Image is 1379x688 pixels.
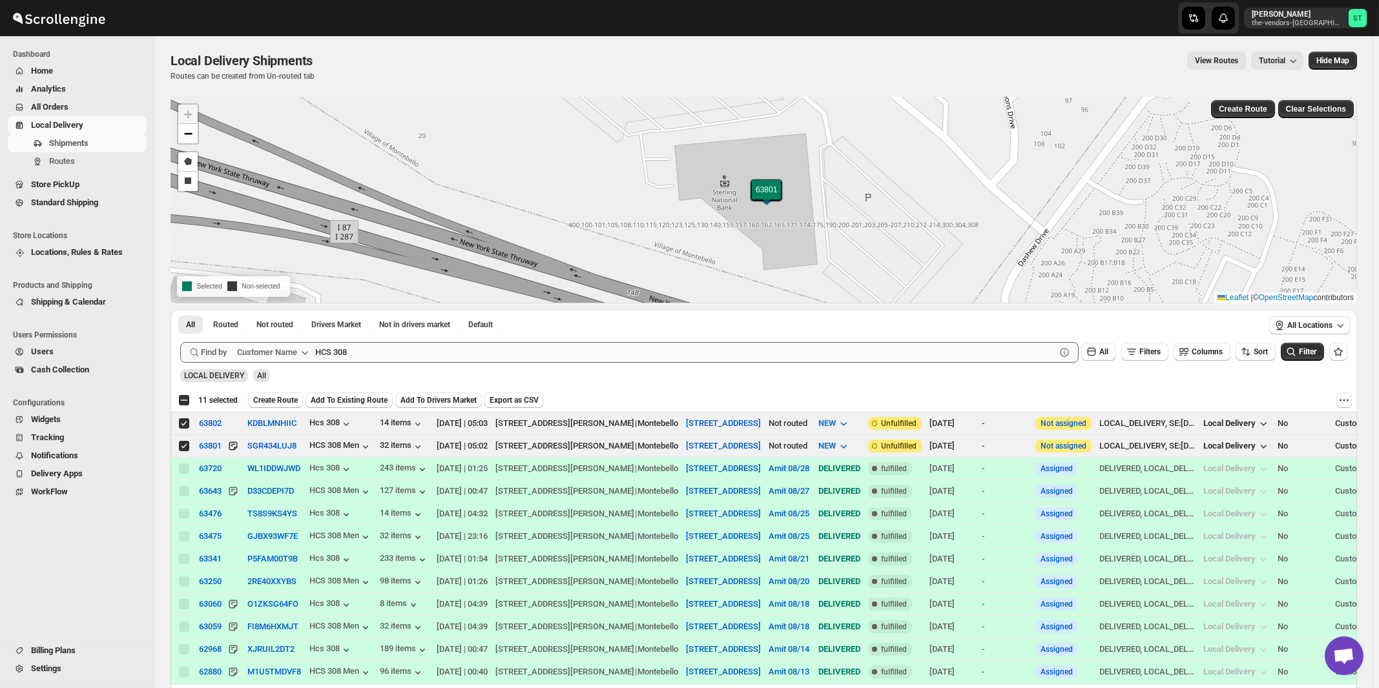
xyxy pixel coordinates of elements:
[13,280,149,290] span: Products and Shipping
[686,599,761,609] button: [STREET_ADDRESS]
[380,598,420,611] button: 8 items
[380,666,424,679] div: 96 items
[199,531,222,541] button: 63475
[199,598,222,611] button: 63060
[309,463,353,476] button: Hcs 308
[8,243,147,261] button: Locations, Rules & Rates
[31,197,98,207] span: Standard Shipping
[229,342,319,363] button: Customer Name
[1278,417,1327,430] div: No
[371,316,458,334] button: Un-claimable
[1299,347,1316,356] span: Filter
[199,665,222,678] button: 62880
[184,106,192,122] span: +
[380,485,429,498] button: 127 items
[8,465,147,483] button: Delivery Apps
[1174,343,1230,361] button: Columns
[247,486,294,496] button: D33CDEPI7D
[199,509,222,518] div: 63476
[309,418,353,430] button: Hcs 308
[400,395,477,405] span: Add To Drivers Market
[495,507,678,520] div: |
[638,440,678,452] div: Montebello
[490,395,539,405] span: Export as CSV
[1121,343,1168,361] button: Filters
[881,441,917,451] span: Unfulfilled
[811,436,858,456] button: NEW
[31,179,79,189] span: Store PickUp
[199,667,222,676] div: 62880
[1041,600,1073,609] button: Assigned
[182,279,222,294] p: Selected
[1325,636,1363,675] a: Open chat
[982,507,1028,520] div: -
[199,463,222,473] div: 63720
[380,463,429,476] button: 243 items
[380,621,424,634] button: 32 items
[8,361,147,379] button: Cash Collection
[247,576,296,586] button: 2RE40XXYBS
[686,667,761,676] button: [STREET_ADDRESS]
[1214,292,1357,303] div: © contributors
[309,508,353,521] div: Hcs 308
[686,509,761,518] button: [STREET_ADDRESS]
[247,463,300,473] button: WL1IDDWJWD
[10,2,107,34] img: ScrollEngine
[769,463,809,473] button: Amit 08/28
[31,84,66,94] span: Analytics
[881,463,907,474] span: fulfilled
[495,530,634,543] div: [STREET_ADDRESS][PERSON_NAME]
[380,531,424,543] div: 32 items
[31,347,54,356] span: Users
[13,49,149,59] span: Dashboard
[311,319,361,330] span: Drivers Market
[1278,440,1327,452] div: No
[247,622,298,631] button: FI8M6HXMJT
[49,138,88,148] span: Shipments
[247,531,298,541] button: GJBX93WF7E
[199,485,222,498] button: 63643
[638,462,678,475] div: Montebello
[309,666,372,679] button: HCS 308 Men
[638,417,678,430] div: Montebello
[1252,9,1343,19] p: [PERSON_NAME]
[213,319,238,330] span: Routed
[818,530,860,543] div: DELIVERED
[929,417,974,430] div: [DATE]
[199,554,222,563] button: 63341
[1041,622,1073,631] button: Assigned
[769,554,809,563] button: Amit 08/21
[1041,532,1073,541] button: Assigned
[8,80,147,98] button: Analytics
[1041,667,1073,676] button: Assigned
[818,462,860,475] div: DELIVERED
[13,398,149,408] span: Configurations
[1196,436,1278,456] button: Local Delivery
[982,440,1028,452] div: -
[437,417,488,430] div: [DATE] | 05:03
[1254,347,1268,356] span: Sort
[437,530,488,543] div: [DATE] | 23:16
[769,667,809,676] button: Amit 08/13
[199,576,222,586] button: 63250
[495,530,678,543] div: |
[1251,293,1253,302] span: |
[247,667,301,676] button: M1U5TMDVF8
[309,531,372,543] button: HCS 308 Men
[199,622,222,631] div: 63059
[818,441,836,450] span: NEW
[8,98,147,116] button: All Orders
[201,346,227,359] span: Find by
[199,441,222,450] div: 63801
[686,486,761,496] button: [STREET_ADDRESS]
[248,392,303,408] button: Create Route
[982,417,1028,430] div: -
[769,509,809,518] button: Amit 08/25
[1286,104,1346,114] span: Clear Selections
[1041,577,1073,586] button: Assigned
[380,643,429,656] div: 189 items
